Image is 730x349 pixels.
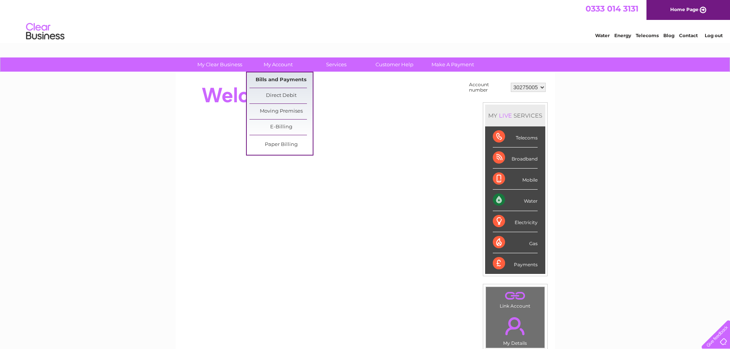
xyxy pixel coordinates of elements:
a: Log out [705,33,723,38]
div: Payments [493,253,538,274]
td: Link Account [486,287,545,311]
a: Moving Premises [249,104,313,119]
a: Direct Debit [249,88,313,103]
a: Contact [679,33,698,38]
div: Electricity [493,211,538,232]
a: Water [595,33,610,38]
a: . [488,313,543,339]
a: My Clear Business [188,57,251,72]
img: logo.png [26,20,65,43]
a: E-Billing [249,120,313,135]
div: Water [493,190,538,211]
div: Telecoms [493,126,538,147]
a: Telecoms [636,33,659,38]
div: Gas [493,232,538,253]
a: 0333 014 3131 [586,4,638,13]
a: Customer Help [363,57,426,72]
div: LIVE [497,112,513,119]
td: Account number [467,80,509,95]
td: My Details [486,311,545,348]
a: Bills and Payments [249,72,313,88]
a: Paper Billing [249,137,313,152]
div: Clear Business is a trading name of Verastar Limited (registered in [GEOGRAPHIC_DATA] No. 3667643... [184,4,546,37]
a: Blog [663,33,674,38]
a: Make A Payment [421,57,484,72]
div: Mobile [493,169,538,190]
div: MY SERVICES [485,105,545,126]
a: My Account [246,57,310,72]
a: . [488,289,543,302]
a: Services [305,57,368,72]
div: Broadband [493,147,538,169]
a: Energy [614,33,631,38]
